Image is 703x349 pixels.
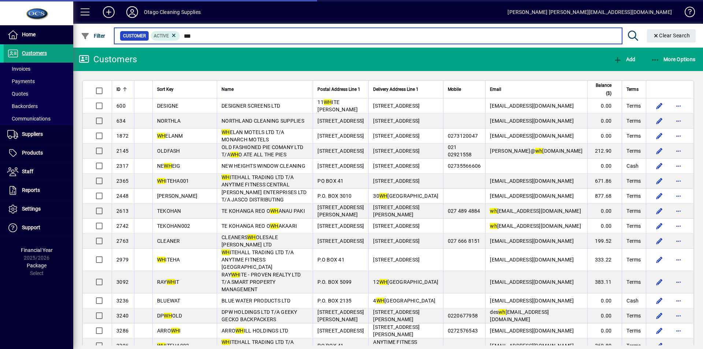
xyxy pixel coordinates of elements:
[448,238,480,244] span: 027 666 8151
[448,313,478,319] span: 0220677958
[587,234,622,249] td: 199.52
[270,208,279,214] em: WH
[4,100,73,112] a: Backorders
[673,254,684,266] button: More options
[379,279,388,285] em: WH
[317,204,364,218] span: [STREET_ADDRESS][PERSON_NAME]
[587,174,622,189] td: 671.86
[22,224,40,230] span: Support
[587,249,622,271] td: 333.22
[222,163,305,169] span: NEW HEIGHTS WINDOW CLEANING
[626,102,641,109] span: Terms
[587,308,622,323] td: 0.00
[373,298,435,304] span: 4 [GEOGRAPHIC_DATA]
[654,325,665,337] button: Edit
[626,85,639,93] span: Terms
[373,309,420,322] span: [STREET_ADDRESS][PERSON_NAME]
[164,313,172,319] em: WH
[222,129,230,135] em: WH
[222,85,234,93] span: Name
[626,207,641,215] span: Terms
[157,103,179,109] span: DESIGNE
[230,152,239,157] em: WH
[626,312,641,319] span: Terms
[4,200,73,218] a: Settings
[651,56,696,62] span: More Options
[654,295,665,307] button: Edit
[626,177,641,185] span: Terms
[157,343,165,349] em: WH
[448,208,480,214] span: 027 489 4884
[116,148,129,154] span: 2145
[116,163,129,169] span: 2317
[157,178,165,184] em: WH
[7,91,28,97] span: Quotes
[324,99,332,105] em: WH
[587,204,622,219] td: 0.00
[373,279,438,285] span: 12 [GEOGRAPHIC_DATA]
[157,133,165,139] em: WH
[626,278,641,286] span: Terms
[373,257,420,263] span: [STREET_ADDRESS]
[157,148,180,154] span: OLDFASH
[167,279,175,285] em: WH
[376,298,385,304] em: WH
[164,163,172,169] em: WH
[448,85,481,93] div: Mobile
[587,159,622,174] td: 0.00
[373,204,420,218] span: [STREET_ADDRESS][PERSON_NAME]
[4,144,73,162] a: Products
[22,206,41,212] span: Settings
[673,295,684,307] button: More options
[654,190,665,202] button: Edit
[490,133,574,139] span: [EMAIL_ADDRESS][DOMAIN_NAME]
[151,31,180,41] mat-chip: Activation Status: Active
[654,205,665,217] button: Edit
[22,131,43,137] span: Suppliers
[79,29,107,42] button: Filter
[116,223,129,229] span: 2742
[7,66,30,72] span: Invoices
[317,343,343,349] span: PO BOX 41
[157,118,181,124] span: NORTHLA
[4,75,73,88] a: Payments
[317,133,364,139] span: [STREET_ADDRESS]
[626,222,641,230] span: Terms
[490,118,574,124] span: [EMAIL_ADDRESS][DOMAIN_NAME]
[222,208,305,214] span: TE KOHANGA REO O ANAU PAKI
[22,187,40,193] span: Reports
[116,85,130,93] div: ID
[116,279,129,285] span: 3092
[231,272,239,278] em: WH
[673,145,684,157] button: More options
[157,298,181,304] span: BLUEWAT
[157,133,183,139] span: ELANM
[22,50,47,56] span: Customers
[490,208,581,214] span: [EMAIL_ADDRESS][DOMAIN_NAME]
[116,257,129,263] span: 2979
[222,129,284,142] span: ELAN MOTELS LTD T/A MONARCH MOTELS
[587,219,622,234] td: 0.00
[157,343,189,349] span: ITEHA002
[317,148,364,154] span: [STREET_ADDRESS]
[587,99,622,114] td: 0.00
[4,112,73,125] a: Communications
[222,85,308,93] div: Name
[116,103,126,109] span: 600
[116,208,129,214] span: 2613
[116,313,129,319] span: 3240
[317,298,351,304] span: P.O. BOX 2135
[626,147,641,155] span: Terms
[116,298,129,304] span: 3236
[587,144,622,159] td: 212.90
[222,328,289,334] span: ARRO ILL HOLDINGS LTD
[653,33,690,38] span: Clear Search
[7,116,51,122] span: Communications
[587,323,622,338] td: 0.00
[673,115,684,127] button: More options
[222,174,230,180] em: WH
[654,145,665,157] button: Edit
[373,223,420,229] span: [STREET_ADDRESS]
[626,162,639,170] span: Cash
[4,125,73,144] a: Suppliers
